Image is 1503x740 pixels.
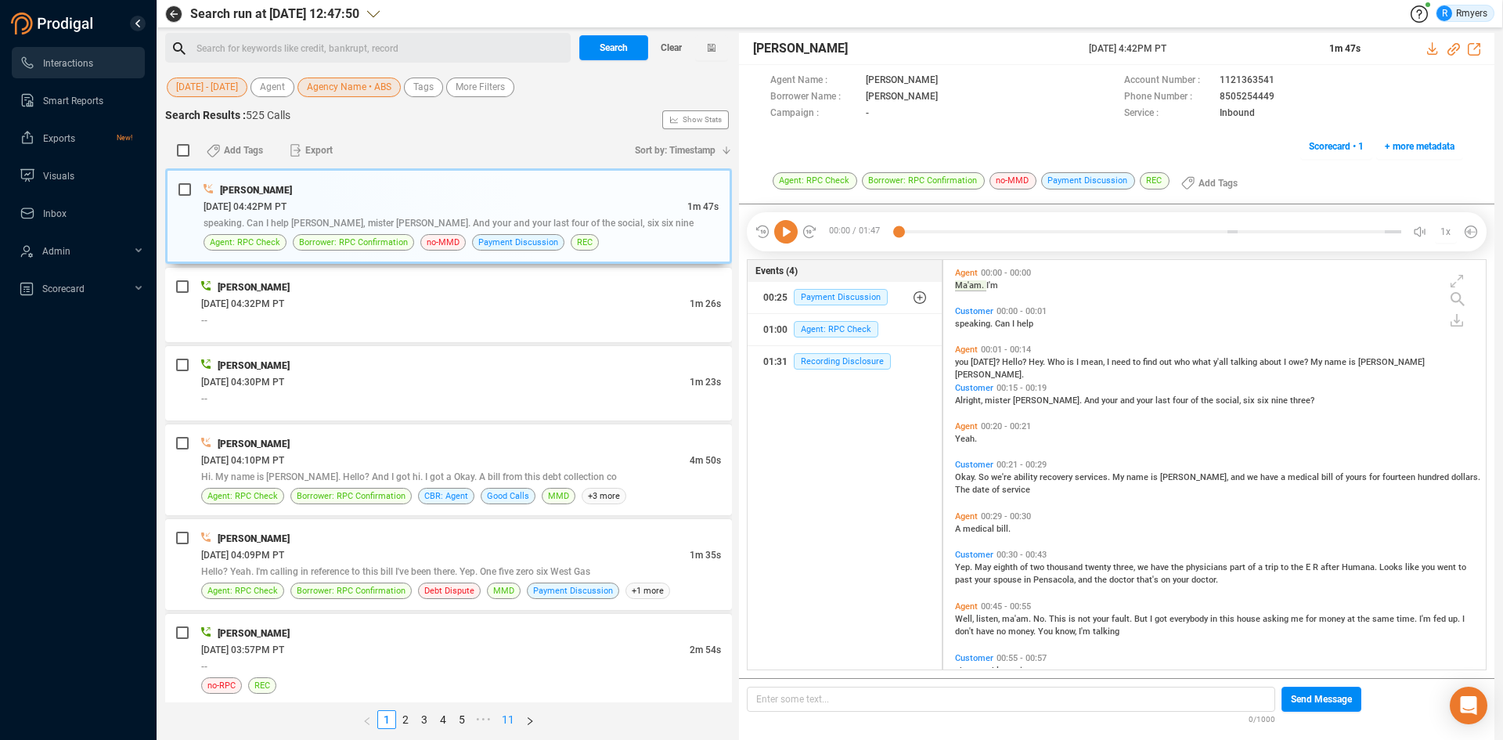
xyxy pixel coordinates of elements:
span: [DATE] 04:32PM PT [201,298,284,309]
span: [PERSON_NAME], [1160,472,1231,482]
span: - [866,106,869,122]
button: Tags [404,78,443,97]
span: Phone Number : [1124,89,1212,106]
a: 11 [497,711,519,728]
span: 1x [1440,219,1451,244]
span: social, [1216,395,1243,406]
button: 00:25Payment Discussion [748,282,943,313]
span: Show Stats [683,26,722,214]
span: got [1155,614,1170,624]
button: Add Tags [1172,171,1247,196]
span: Scorecard [42,283,85,294]
span: Inbox [43,208,67,219]
span: for [1369,472,1382,482]
span: Ma'am. [955,280,986,291]
span: I'm [1079,626,1093,637]
button: 1x [1435,221,1457,243]
span: know, [1055,626,1079,637]
span: the [1201,395,1216,406]
span: what [1192,357,1213,367]
span: Hey. [1029,357,1047,367]
span: Search [600,35,628,60]
li: 1 [377,710,396,729]
span: Send Message [1291,687,1352,712]
span: Well, [955,614,976,624]
span: nine [1271,395,1290,406]
span: [PERSON_NAME] [218,360,290,371]
span: The [955,485,972,495]
button: 01:00Agent: RPC Check [748,314,943,345]
div: Rmyers [1436,5,1487,21]
span: No. [1033,614,1049,624]
span: R [1442,5,1447,21]
span: [PERSON_NAME] [220,185,292,196]
span: about [1260,357,1284,367]
span: after [1321,562,1342,572]
span: +3 more [582,488,626,504]
span: have [976,626,997,637]
span: [PERSON_NAME] [866,73,938,89]
span: thousand [1047,562,1085,572]
span: I [1150,614,1155,624]
span: Smart Reports [43,96,103,106]
span: of [992,485,1002,495]
span: in [1210,614,1220,624]
a: Interactions [20,47,132,78]
span: house [1237,614,1263,624]
span: Good Calls [487,489,529,504]
button: + more metadata [1376,134,1463,159]
span: of [1335,472,1346,482]
li: 4 [434,710,452,729]
span: no [997,626,1008,637]
span: not [1078,614,1093,624]
span: me [1291,614,1306,624]
span: [DATE] 04:42PM PT [204,201,287,212]
span: 1m 26s [690,298,721,309]
span: [PERSON_NAME]. [955,370,1024,380]
span: y'all [1213,357,1231,367]
span: to [1458,562,1466,572]
span: Yep. [955,562,975,572]
span: I [1076,357,1081,367]
span: part [1230,562,1248,572]
span: bill [1321,472,1335,482]
span: I [1462,614,1465,624]
span: on [1161,575,1173,585]
span: -- [201,393,207,404]
span: Borrower: RPC Confirmation [297,583,405,598]
span: and [1078,575,1094,585]
div: 00:25 [763,285,788,310]
span: a [1258,562,1265,572]
span: yours [1346,472,1369,482]
span: fourteen [1382,472,1418,482]
span: twenty [1085,562,1113,572]
span: You [1038,626,1055,637]
span: I [1107,357,1112,367]
span: +1 more [625,583,670,599]
span: [PERSON_NAME] [753,39,848,58]
span: Alright, [955,395,985,406]
span: Borrower Name : [770,89,858,106]
span: I [1284,357,1289,367]
span: mean, [1081,357,1107,367]
span: A [955,524,963,534]
span: bill. [997,524,1011,534]
span: [DATE]? [971,357,1002,367]
span: listen, [976,614,1002,624]
span: services. [1075,472,1112,482]
span: Okay. [955,472,979,482]
button: Export [280,138,342,163]
span: of [1248,562,1258,572]
span: trip [1265,562,1281,572]
span: went [1437,562,1458,572]
a: 1 [378,711,395,728]
span: Exports [43,133,75,144]
span: the [1094,575,1109,585]
span: we [1247,472,1260,482]
span: hundred [1418,472,1451,482]
span: [PERSON_NAME] [218,628,290,639]
span: Yeah. [955,434,977,444]
span: who [1174,357,1192,367]
span: speaking. Can I help [PERSON_NAME], mister [PERSON_NAME]. And your and your last four of the soci... [204,218,694,229]
span: dollars. [1451,472,1480,482]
